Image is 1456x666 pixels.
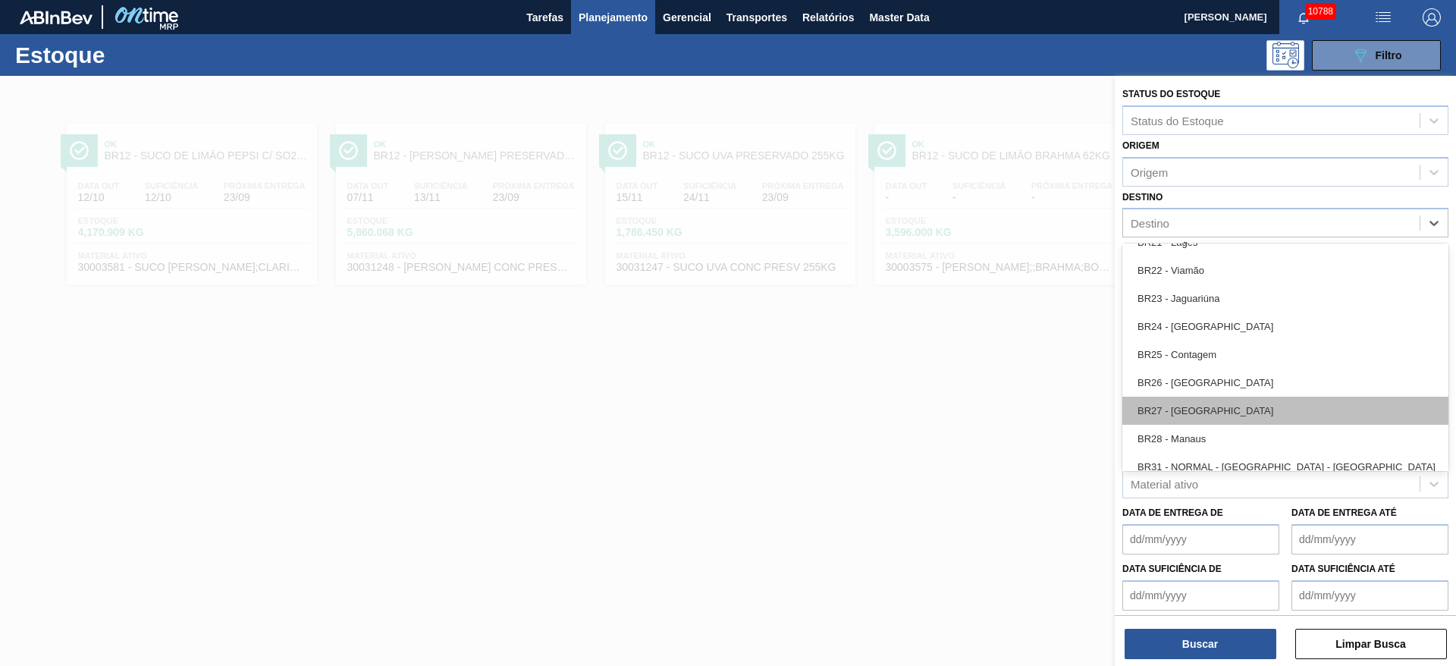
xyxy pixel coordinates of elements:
[1122,341,1448,369] div: BR25 - Contagem
[1122,564,1222,574] label: Data suficiência de
[1122,507,1223,518] label: Data de Entrega de
[1376,49,1402,61] span: Filtro
[663,8,711,27] span: Gerencial
[1266,40,1304,71] div: Pogramando: nenhum usuário selecionado
[1122,284,1448,313] div: BR23 - Jaguariúna
[1122,580,1279,611] input: dd/mm/yyyy
[869,8,929,27] span: Master Data
[1122,369,1448,397] div: BR26 - [GEOGRAPHIC_DATA]
[1291,507,1397,518] label: Data de Entrega até
[1122,243,1196,253] label: Coordenação
[1291,580,1448,611] input: dd/mm/yyyy
[1312,40,1441,71] button: Filtro
[1122,453,1448,481] div: BR31 - NORMAL - [GEOGRAPHIC_DATA] - [GEOGRAPHIC_DATA]
[802,8,854,27] span: Relatórios
[1374,8,1392,27] img: userActions
[1131,114,1224,127] div: Status do Estoque
[1279,7,1328,28] button: Notificações
[1131,165,1168,178] div: Origem
[1122,524,1279,554] input: dd/mm/yyyy
[1122,256,1448,284] div: BR22 - Viamão
[1131,217,1169,230] div: Destino
[1122,89,1220,99] label: Status do Estoque
[1122,397,1448,425] div: BR27 - [GEOGRAPHIC_DATA]
[1122,140,1159,151] label: Origem
[1423,8,1441,27] img: Logout
[726,8,787,27] span: Transportes
[15,46,242,64] h1: Estoque
[20,11,93,24] img: TNhmsLtSVTkK8tSr43FrP2fwEKptu5GPRR3wAAAABJRU5ErkJggg==
[1122,313,1448,341] div: BR24 - [GEOGRAPHIC_DATA]
[1291,564,1395,574] label: Data suficiência até
[1122,192,1163,203] label: Destino
[1131,478,1198,491] div: Material ativo
[1122,425,1448,453] div: BR28 - Manaus
[526,8,563,27] span: Tarefas
[1305,3,1336,20] span: 10788
[1291,524,1448,554] input: dd/mm/yyyy
[579,8,648,27] span: Planejamento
